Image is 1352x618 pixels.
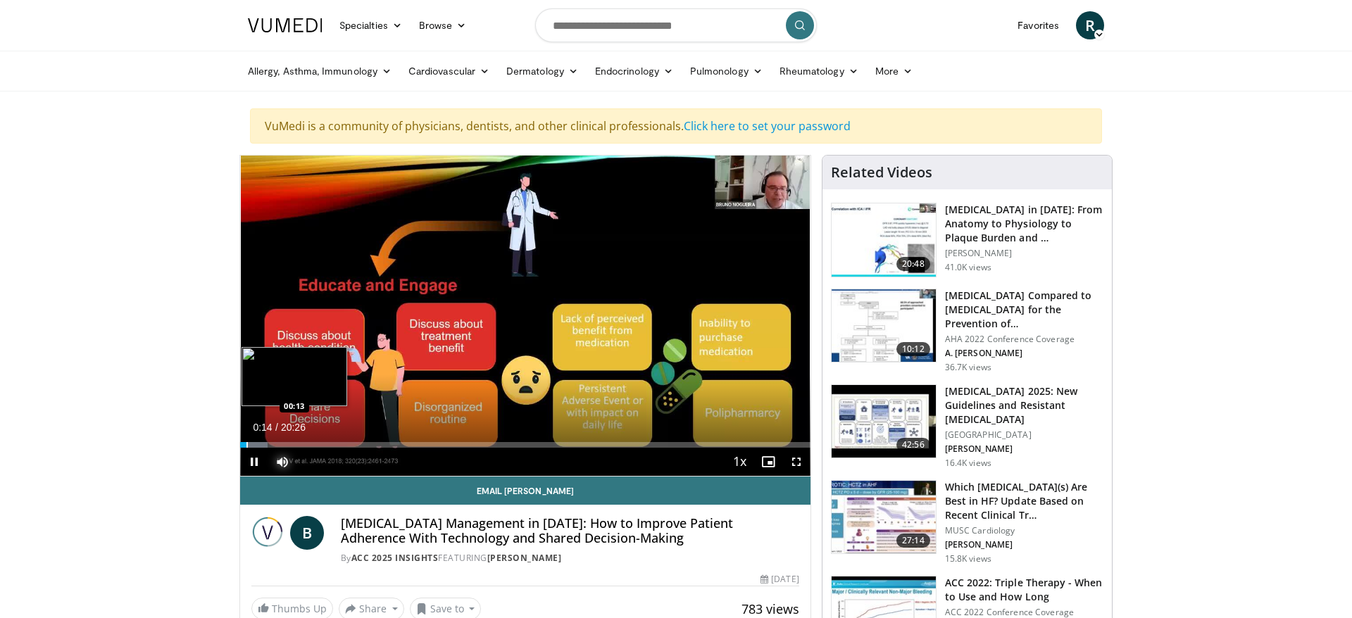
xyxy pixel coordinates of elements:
[945,443,1103,455] p: [PERSON_NAME]
[240,477,810,505] a: Email [PERSON_NAME]
[782,448,810,476] button: Fullscreen
[831,164,932,181] h4: Related Videos
[945,553,991,565] p: 15.8K views
[400,57,498,85] a: Cardiovascular
[771,57,867,85] a: Rheumatology
[832,385,936,458] img: 280bcb39-0f4e-42eb-9c44-b41b9262a277.150x105_q85_crop-smart_upscale.jpg
[240,448,268,476] button: Pause
[341,516,799,546] h4: [MEDICAL_DATA] Management in [DATE]: How to Improve Patient Adherence With Technology and Shared ...
[831,203,1103,277] a: 20:48 [MEDICAL_DATA] in [DATE]: From Anatomy to Physiology to Plaque Burden and … [PERSON_NAME] 4...
[945,458,991,469] p: 16.4K views
[945,348,1103,359] p: A. [PERSON_NAME]
[290,516,324,550] a: B
[281,422,306,433] span: 20:26
[331,11,411,39] a: Specialties
[896,534,930,548] span: 27:14
[726,448,754,476] button: Playback Rate
[754,448,782,476] button: Enable picture-in-picture mode
[1009,11,1068,39] a: Favorites
[832,203,936,277] img: 823da73b-7a00-425d-bb7f-45c8b03b10c3.150x105_q85_crop-smart_upscale.jpg
[240,156,810,477] video-js: Video Player
[945,334,1103,345] p: AHA 2022 Conference Coverage
[251,516,284,550] img: ACC 2025 Insights
[741,600,799,617] span: 783 views
[945,384,1103,427] h3: [MEDICAL_DATA] 2025: New Guidelines and Resistant [MEDICAL_DATA]
[411,11,475,39] a: Browse
[831,384,1103,469] a: 42:56 [MEDICAL_DATA] 2025: New Guidelines and Resistant [MEDICAL_DATA] [GEOGRAPHIC_DATA] [PERSON_...
[242,347,347,406] img: image.jpeg
[945,362,991,373] p: 36.7K views
[253,422,272,433] span: 0:14
[682,57,771,85] a: Pulmonology
[341,552,799,565] div: By FEATURING
[239,57,400,85] a: Allergy, Asthma, Immunology
[760,573,799,586] div: [DATE]
[487,552,562,564] a: [PERSON_NAME]
[351,552,439,564] a: ACC 2025 Insights
[945,429,1103,441] p: [GEOGRAPHIC_DATA]
[831,480,1103,565] a: 27:14 Which [MEDICAL_DATA](s) Are Best in HF? Update Based on Recent Clinical Tr… MUSC Cardiology...
[248,18,323,32] img: VuMedi Logo
[250,108,1102,144] div: VuMedi is a community of physicians, dentists, and other clinical professionals.
[945,203,1103,245] h3: [MEDICAL_DATA] in [DATE]: From Anatomy to Physiology to Plaque Burden and …
[832,481,936,554] img: dc76ff08-18a3-4688-bab3-3b82df187678.150x105_q85_crop-smart_upscale.jpg
[587,57,682,85] a: Endocrinology
[268,448,296,476] button: Mute
[945,480,1103,522] h3: Which [MEDICAL_DATA](s) Are Best in HF? Update Based on Recent Clinical Tr…
[1076,11,1104,39] a: R
[240,442,810,448] div: Progress Bar
[945,262,991,273] p: 41.0K views
[945,525,1103,536] p: MUSC Cardiology
[896,257,930,271] span: 20:48
[867,57,921,85] a: More
[945,576,1103,604] h3: ACC 2022: Triple Therapy - When to Use and How Long
[684,118,851,134] a: Click here to set your password
[831,289,1103,373] a: 10:12 [MEDICAL_DATA] Compared to [MEDICAL_DATA] for the Prevention of… AHA 2022 Conference Covera...
[275,422,278,433] span: /
[498,57,587,85] a: Dermatology
[945,539,1103,550] p: [PERSON_NAME]
[896,342,930,356] span: 10:12
[945,607,1103,618] p: ACC 2022 Conference Coverage
[896,438,930,452] span: 42:56
[945,248,1103,259] p: [PERSON_NAME]
[945,289,1103,331] h3: [MEDICAL_DATA] Compared to [MEDICAL_DATA] for the Prevention of…
[535,8,817,42] input: Search topics, interventions
[832,289,936,362] img: 7c0f9b53-1609-4588-8498-7cac8464d722.150x105_q85_crop-smart_upscale.jpg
